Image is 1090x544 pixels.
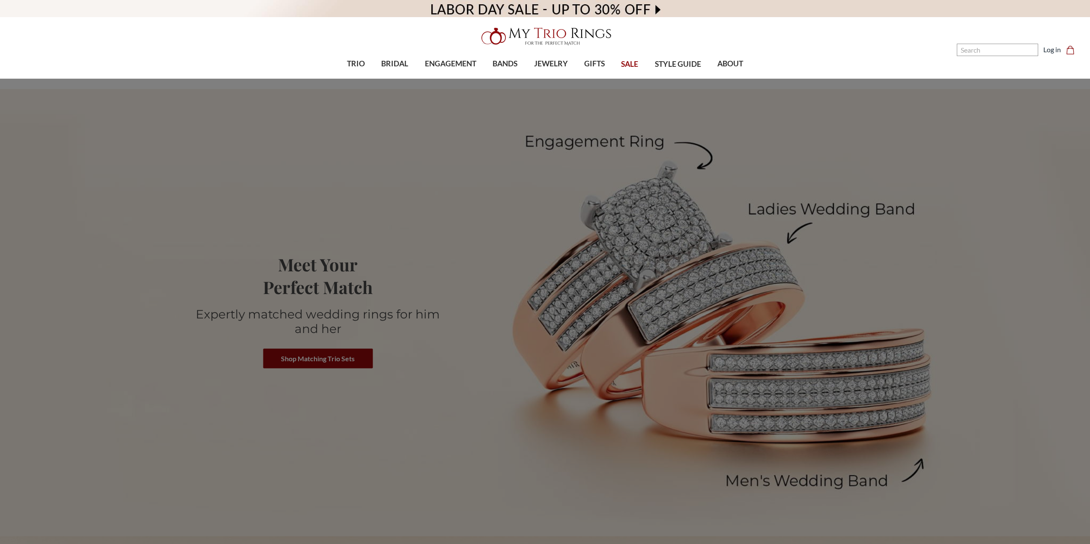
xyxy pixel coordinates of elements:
[590,78,599,79] button: submenu toggle
[526,50,576,78] a: JEWELRY
[484,50,526,78] a: BANDS
[709,50,751,78] a: ABOUT
[373,50,416,78] a: BRIDAL
[417,50,484,78] a: ENGAGEMENT
[391,78,399,79] button: submenu toggle
[381,58,408,69] span: BRIDAL
[957,44,1038,56] input: Search
[1066,45,1080,55] a: Cart with 0 items
[347,58,365,69] span: TRIO
[1043,45,1061,55] a: Log in
[339,50,373,78] a: TRIO
[621,59,638,70] span: SALE
[613,51,646,78] a: SALE
[477,23,614,50] img: My Trio Rings
[352,78,360,79] button: submenu toggle
[655,59,701,70] span: STYLE GUIDE
[726,78,735,79] button: submenu toggle
[646,51,709,78] a: STYLE GUIDE
[446,78,455,79] button: submenu toggle
[576,50,613,78] a: GIFTS
[546,78,555,79] button: submenu toggle
[717,58,743,69] span: ABOUT
[493,58,517,69] span: BANDS
[316,23,774,50] a: My Trio Rings
[534,58,568,69] span: JEWELRY
[501,78,509,79] button: submenu toggle
[1066,46,1075,54] svg: cart.cart_preview
[584,58,605,69] span: GIFTS
[425,58,476,69] span: ENGAGEMENT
